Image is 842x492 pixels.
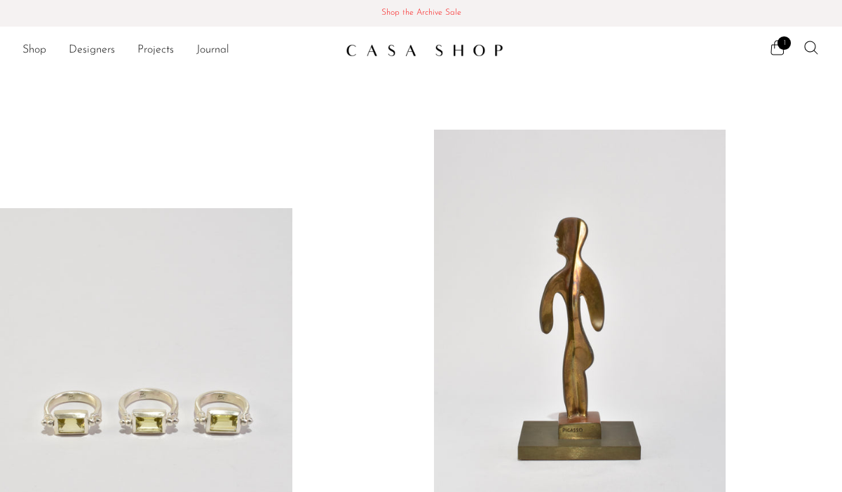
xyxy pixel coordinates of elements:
[778,36,791,50] span: 1
[69,41,115,60] a: Designers
[22,39,334,62] nav: Desktop navigation
[196,41,229,60] a: Journal
[11,6,831,21] span: Shop the Archive Sale
[22,39,334,62] ul: NEW HEADER MENU
[137,41,174,60] a: Projects
[22,41,46,60] a: Shop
